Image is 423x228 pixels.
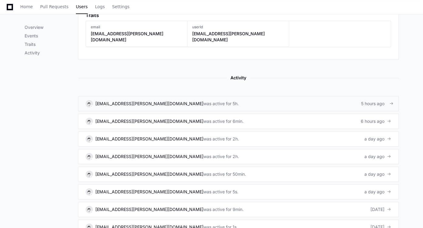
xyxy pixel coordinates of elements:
[86,118,92,124] img: 8.svg
[203,206,244,212] div: was active for 9min.
[95,118,203,124] div: [EMAIL_ADDRESS][PERSON_NAME][DOMAIN_NAME]
[78,149,399,164] a: [EMAIL_ADDRESS][PERSON_NAME][DOMAIN_NAME]was active for 2h.a day ago
[364,171,391,177] div: a day ago
[91,25,183,29] h3: email
[192,25,284,29] h3: userId
[370,206,391,212] div: [DATE]
[364,154,391,160] div: a day ago
[78,167,399,182] a: [EMAIL_ADDRESS][PERSON_NAME][DOMAIN_NAME]was active for 50min.a day ago
[86,136,92,142] img: 8.svg
[86,206,92,212] img: 8.svg
[78,202,399,217] a: [EMAIL_ADDRESS][PERSON_NAME][DOMAIN_NAME]was active for 9min.[DATE]
[86,12,99,19] h1: Traits
[227,74,250,81] span: Activity
[364,136,391,142] div: a day ago
[95,101,203,107] div: [EMAIL_ADDRESS][PERSON_NAME][DOMAIN_NAME]
[91,31,183,43] h3: [EMAIL_ADDRESS][PERSON_NAME][DOMAIN_NAME]
[86,154,92,159] img: 8.svg
[78,131,399,147] a: [EMAIL_ADDRESS][PERSON_NAME][DOMAIN_NAME]was active for 2h.a day ago
[95,5,105,9] span: Logs
[95,154,203,160] div: [EMAIL_ADDRESS][PERSON_NAME][DOMAIN_NAME]
[25,41,78,47] p: Traits
[203,136,239,142] div: was active for 2h.
[95,206,203,212] div: [EMAIL_ADDRESS][PERSON_NAME][DOMAIN_NAME]
[95,171,203,177] div: [EMAIL_ADDRESS][PERSON_NAME][DOMAIN_NAME]
[192,31,284,43] h3: [EMAIL_ADDRESS][PERSON_NAME][DOMAIN_NAME]
[25,33,78,39] p: Events
[76,5,88,9] span: Users
[86,171,92,177] img: 8.svg
[25,50,78,56] p: Activity
[361,101,391,107] div: 5 hours ago
[203,154,239,160] div: was active for 2h.
[86,12,391,19] app-pz-page-link-header: Traits
[203,101,239,107] div: was active for 5h.
[95,189,203,195] div: [EMAIL_ADDRESS][PERSON_NAME][DOMAIN_NAME]
[86,101,92,106] img: 8.svg
[78,114,399,129] a: [EMAIL_ADDRESS][PERSON_NAME][DOMAIN_NAME]was active for 6min.6 hours ago
[78,184,399,199] a: [EMAIL_ADDRESS][PERSON_NAME][DOMAIN_NAME]was active for 5s.a day ago
[203,189,238,195] div: was active for 5s.
[25,24,78,30] p: Overview
[86,189,92,195] img: 8.svg
[203,171,246,177] div: was active for 50min.
[40,5,68,9] span: Pull Requests
[112,5,129,9] span: Settings
[203,118,244,124] div: was active for 6min.
[361,118,391,124] div: 6 hours ago
[78,96,399,111] a: [EMAIL_ADDRESS][PERSON_NAME][DOMAIN_NAME]was active for 5h.5 hours ago
[20,5,33,9] span: Home
[364,189,391,195] div: a day ago
[95,136,203,142] div: [EMAIL_ADDRESS][PERSON_NAME][DOMAIN_NAME]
